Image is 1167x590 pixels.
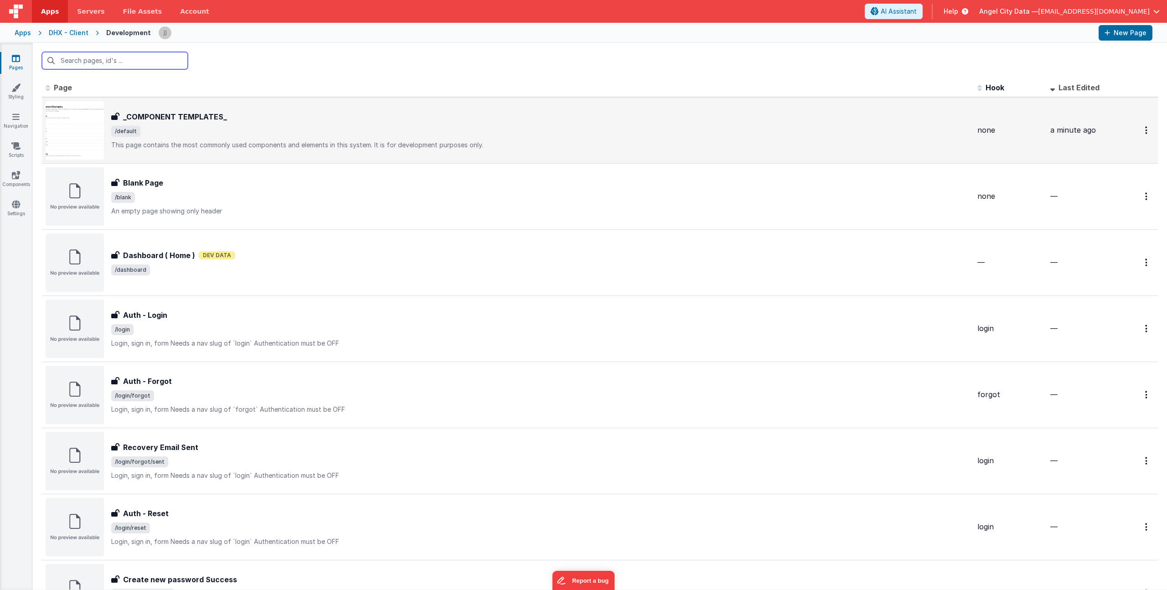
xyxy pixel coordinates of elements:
[1050,390,1058,399] span: —
[1050,324,1058,333] span: —
[977,258,985,267] span: —
[111,390,154,401] span: /login/forgot
[1099,25,1152,41] button: New Page
[77,7,104,16] span: Servers
[977,389,1043,400] div: forgot
[111,523,150,533] span: /login/reset
[944,7,958,16] span: Help
[1140,385,1154,404] button: Options
[1140,121,1154,140] button: Options
[54,83,72,92] span: Page
[979,7,1038,16] span: Angel City Data —
[111,405,970,414] p: Login, sign in, form Needs a nav slug of `forgot` Authentication must be OFF
[553,571,615,590] iframe: Marker.io feedback button
[123,177,163,188] h3: Blank Page
[199,251,235,259] span: Dev Data
[865,4,923,19] button: AI Assistant
[123,7,162,16] span: File Assets
[111,456,168,467] span: /login/forgot/sent
[159,26,171,39] img: a41cce6c0a0b39deac5cad64cb9bd16a
[111,140,970,150] p: This page contains the most commonly used components and elements in this system. It is for devel...
[1050,522,1058,531] span: —
[881,7,917,16] span: AI Assistant
[1038,7,1150,16] span: [EMAIL_ADDRESS][DOMAIN_NAME]
[986,83,1004,92] span: Hook
[111,324,134,335] span: /login
[123,574,237,585] h3: Create new password Success
[123,442,198,453] h3: Recovery Email Sent
[111,264,150,275] span: /dashboard
[1050,456,1058,465] span: —
[123,508,169,519] h3: Auth - Reset
[111,339,970,348] p: Login, sign in, form Needs a nav slug of `login` Authentication must be OFF
[1140,319,1154,338] button: Options
[42,52,188,69] input: Search pages, id's ...
[977,191,1043,202] div: none
[106,28,151,37] div: Development
[123,310,167,321] h3: Auth - Login
[1140,253,1154,272] button: Options
[111,537,970,546] p: Login, sign in, form Needs a nav slug of `login` Authentication must be OFF
[1140,451,1154,470] button: Options
[111,126,140,137] span: /default
[977,455,1043,466] div: login
[123,111,227,122] h3: _COMPONENT TEMPLATES_
[1059,83,1100,92] span: Last Edited
[977,522,1043,532] div: login
[41,7,59,16] span: Apps
[123,250,195,261] h3: Dashboard ( Home )
[977,125,1043,135] div: none
[1050,191,1058,201] span: —
[15,28,31,37] div: Apps
[111,207,970,216] p: An empty page showing only header
[111,192,135,203] span: /blank
[1140,518,1154,536] button: Options
[1140,187,1154,206] button: Options
[977,323,1043,334] div: login
[111,471,970,480] p: Login, sign in, form Needs a nav slug of `login` Authentication must be OFF
[1050,125,1096,135] span: a minute ago
[979,7,1160,16] button: Angel City Data — [EMAIL_ADDRESS][DOMAIN_NAME]
[49,28,88,37] div: DHX - Client
[1050,258,1058,267] span: —
[123,376,172,387] h3: Auth - Forgot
